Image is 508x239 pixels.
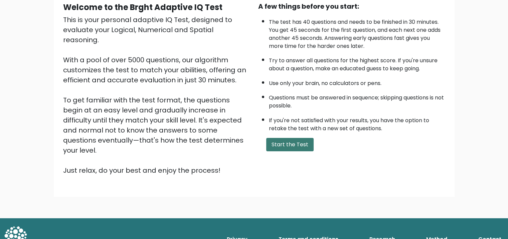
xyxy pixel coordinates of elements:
[63,15,250,175] div: This is your personal adaptive IQ Test, designed to evaluate your Logical, Numerical and Spatial ...
[269,15,445,50] li: The test has 40 questions and needs to be finished in 30 minutes. You get 45 seconds for the firs...
[266,138,314,151] button: Start the Test
[269,90,445,110] li: Questions must be answered in sequence; skipping questions is not possible.
[63,2,222,13] b: Welcome to the Brght Adaptive IQ Test
[269,76,445,87] li: Use only your brain, no calculators or pens.
[258,1,445,11] div: A few things before you start:
[269,53,445,73] li: Try to answer all questions for the highest score. If you're unsure about a question, make an edu...
[269,113,445,133] li: If you're not satisfied with your results, you have the option to retake the test with a new set ...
